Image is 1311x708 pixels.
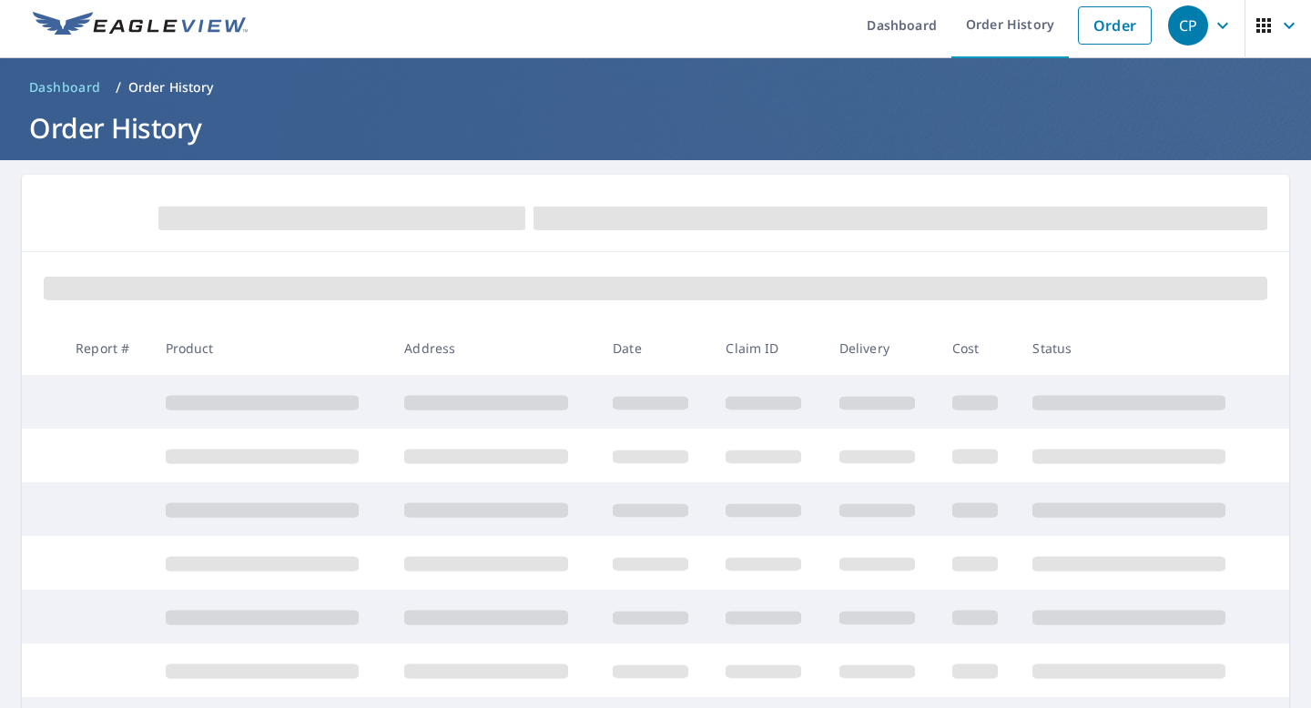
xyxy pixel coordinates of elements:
[22,109,1289,147] h1: Order History
[116,76,121,98] li: /
[29,78,101,96] span: Dashboard
[825,321,938,375] th: Delivery
[33,12,248,39] img: EV Logo
[1168,5,1208,46] div: CP
[938,321,1018,375] th: Cost
[711,321,824,375] th: Claim ID
[1078,6,1152,45] a: Order
[1018,321,1257,375] th: Status
[128,78,214,96] p: Order History
[61,321,150,375] th: Report #
[390,321,598,375] th: Address
[598,321,711,375] th: Date
[151,321,391,375] th: Product
[22,73,108,102] a: Dashboard
[22,73,1289,102] nav: breadcrumb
